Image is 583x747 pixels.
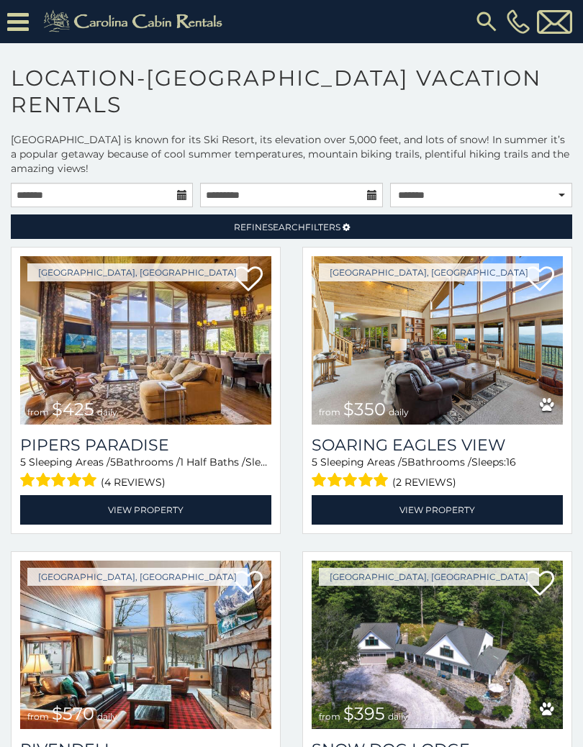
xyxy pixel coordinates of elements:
[234,569,263,599] a: Add to favorites
[312,495,563,525] a: View Property
[97,711,117,722] span: daily
[20,455,271,492] div: Sleeping Areas / Bathrooms / Sleeps:
[52,703,94,724] span: $570
[180,456,245,468] span: 1 Half Baths /
[234,222,340,232] span: Refine Filters
[319,711,340,722] span: from
[319,263,539,281] a: [GEOGRAPHIC_DATA], [GEOGRAPHIC_DATA]
[402,456,407,468] span: 5
[11,214,572,239] a: RefineSearchFilters
[503,9,533,34] a: [PHONE_NUMBER]
[312,435,563,455] a: Soaring Eagles View
[389,407,409,417] span: daily
[343,703,385,724] span: $395
[20,561,271,729] img: Rivendell
[312,456,317,468] span: 5
[268,222,305,232] span: Search
[525,265,554,295] a: Add to favorites
[27,407,49,417] span: from
[474,9,500,35] img: search-regular.svg
[27,568,248,586] a: [GEOGRAPHIC_DATA], [GEOGRAPHIC_DATA]
[312,256,563,425] img: Soaring Eagles View
[20,495,271,525] a: View Property
[525,569,554,599] a: Add to favorites
[20,561,271,729] a: Rivendell from $570 daily
[20,256,271,425] img: Pipers Paradise
[343,399,386,420] span: $350
[110,456,116,468] span: 5
[312,561,563,729] img: Snow Dog Lodge
[20,456,26,468] span: 5
[36,7,235,36] img: Khaki-logo.png
[97,407,117,417] span: daily
[312,561,563,729] a: Snow Dog Lodge from $395 daily
[20,435,271,455] a: Pipers Paradise
[506,456,516,468] span: 16
[101,473,166,492] span: (4 reviews)
[52,399,94,420] span: $425
[388,711,408,722] span: daily
[319,407,340,417] span: from
[312,256,563,425] a: Soaring Eagles View from $350 daily
[20,256,271,425] a: Pipers Paradise from $425 daily
[392,473,456,492] span: (2 reviews)
[27,263,248,281] a: [GEOGRAPHIC_DATA], [GEOGRAPHIC_DATA]
[312,455,563,492] div: Sleeping Areas / Bathrooms / Sleeps:
[27,711,49,722] span: from
[319,568,539,586] a: [GEOGRAPHIC_DATA], [GEOGRAPHIC_DATA]
[234,265,263,295] a: Add to favorites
